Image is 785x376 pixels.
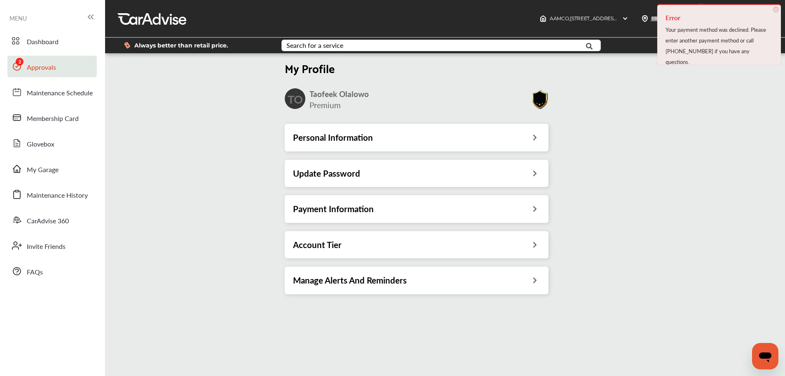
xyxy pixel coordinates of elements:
div: Your payment method was declined. Please enter another payment method or call [PHONE_NUMBER] if y... [665,24,773,67]
a: Glovebox [7,132,97,154]
img: header-home-logo.8d720a4f.svg [540,15,546,22]
a: Maintenance Schedule [7,81,97,103]
span: Maintenance Schedule [27,88,93,99]
span: Premium [309,99,341,111]
span: Dashboard [27,37,59,47]
a: Approvals [7,56,97,77]
img: location_vector.a44bc228.svg [642,15,648,22]
h3: Account Tier [293,239,342,250]
h3: Update Password [293,168,360,179]
a: Dashboard [7,30,97,52]
span: CarAdvise 360 [27,216,69,227]
img: header-down-arrow.9dd2ce7d.svg [622,15,628,22]
span: My Garage [27,165,59,175]
a: FAQs [7,260,97,282]
img: dollor_label_vector.a70140d1.svg [124,42,130,49]
span: Taofeek Olalowo [309,88,369,99]
iframe: Button to launch messaging window [752,343,778,369]
h3: Manage Alerts And Reminders [293,275,407,286]
span: MENU [9,15,27,21]
img: Premiumbadge.10c2a128.svg [531,90,548,110]
h2: TO [288,92,303,106]
span: Glovebox [27,139,54,150]
span: FAQs [27,267,43,278]
span: Invite Friends [27,241,66,252]
span: Always better than retail price. [134,43,228,48]
h4: Error [665,11,773,24]
a: Invite Friends [7,235,97,256]
span: AAMCO , [STREET_ADDRESS] [GEOGRAPHIC_DATA] , PA 19007 [550,15,695,21]
h3: Personal Information [293,132,373,143]
a: My Garage [7,158,97,180]
h2: My Profile [285,61,548,75]
span: Membership Card [27,114,79,124]
span: × [773,7,779,12]
a: Maintenance History [7,184,97,205]
span: Approvals [27,62,56,73]
a: Membership Card [7,107,97,128]
span: Maintenance History [27,190,88,201]
div: Search for a service [286,42,343,49]
h3: Payment Information [293,203,374,214]
a: CarAdvise 360 [7,209,97,231]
